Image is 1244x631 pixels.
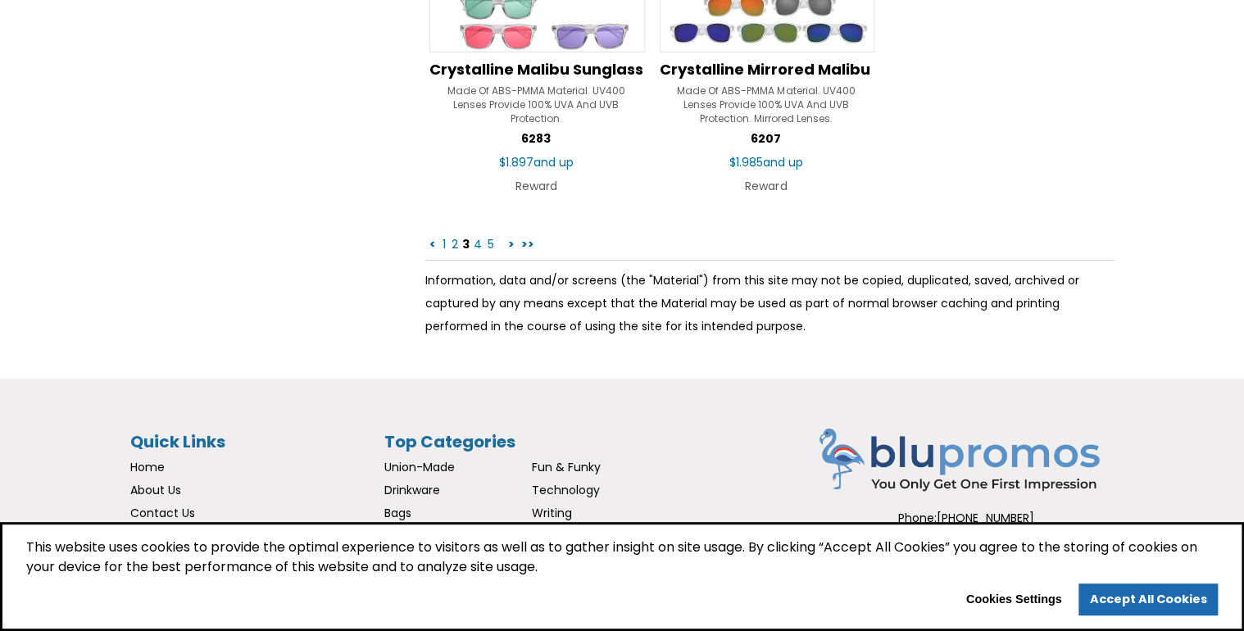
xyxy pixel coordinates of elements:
span: Crystalline Mirrored Malibu Sunglasses [660,59,962,79]
a: 5 [486,236,496,252]
span: [PHONE_NUMBER] [937,510,1034,526]
a: Drinkware [384,482,440,498]
span: 6283 [521,130,551,147]
span: This website uses cookies to provide the optimal experience to visitors as well as to gather insi... [26,538,1218,583]
span: and up [763,154,803,170]
span: 3 [462,236,470,252]
a: allow cookies [1078,583,1218,616]
a: 2 [450,236,460,252]
span: and up [533,154,574,170]
a: About Us [130,482,181,498]
a: 4 [472,236,484,252]
div: Made Of ABS-PMMA Material. UV400 Lenses Provide 100% UVA And UVB Protection. [429,84,643,125]
a: < [428,236,438,252]
a: Union-Made [384,459,455,475]
a: Technology [532,482,600,498]
div: Made Of ABS-PMMA Material. UV400 Lenses Provide 100% UVA And UVB Protection. Mirrored Lenses. [660,84,874,125]
a: >> [520,236,536,252]
a: Crystalline Malibu Sunglasses [429,61,643,79]
button: Cookies Settings [955,587,1073,613]
div: Reward [429,175,643,197]
div: Information, data and/or screens (the "Material") from this site may not be copied, duplicated, s... [425,260,1114,338]
a: 1 [441,236,447,252]
div: Reward [660,175,874,197]
span: Phone: [898,510,937,526]
a: Writing [532,505,572,521]
img: Blupromos LLC's Logo [819,428,1114,495]
a: Contact Us [130,505,195,521]
a: > [506,236,516,252]
a: Bags [384,505,411,521]
span: Crystalline Malibu Sunglasses [429,59,661,79]
span: 6207 [751,130,781,147]
h3: Quick Links [130,428,376,456]
span: $1.897 [499,154,574,170]
a: Crystalline Mirrored Malibu Sunglasses [660,61,874,79]
a: Home [130,459,165,475]
a: Fun & Funky [532,459,601,475]
span: $1.985 [729,154,803,170]
h3: Top Categories [384,428,679,456]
